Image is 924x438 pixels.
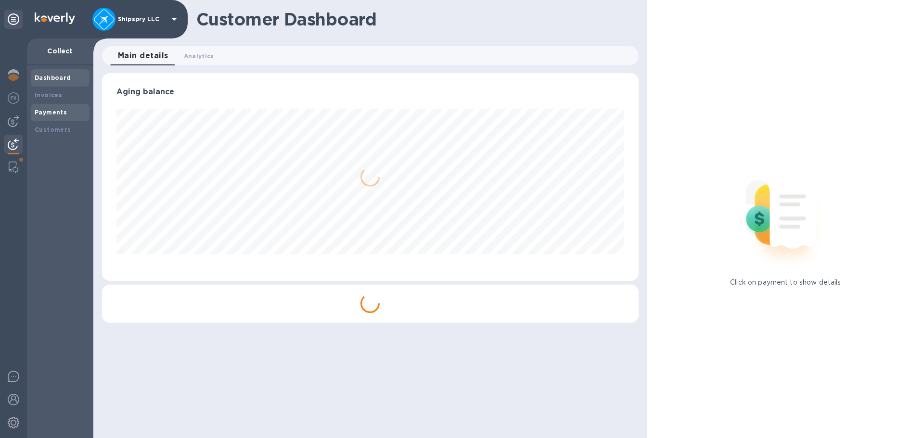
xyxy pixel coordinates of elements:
[184,51,214,61] span: Analytics
[4,10,23,29] div: Unpin categories
[116,88,624,97] h3: Aging balance
[35,74,71,81] b: Dashboard
[196,9,632,29] h1: Customer Dashboard
[35,126,71,133] b: Customers
[730,277,841,288] p: Click on payment to show details
[35,91,62,99] b: Invoices
[35,46,86,56] p: Collect
[8,92,19,104] img: Foreign exchange
[118,49,168,63] span: Main details
[35,109,67,116] b: Payments
[118,16,166,23] p: Shipspry LLC
[35,13,75,24] img: Logo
